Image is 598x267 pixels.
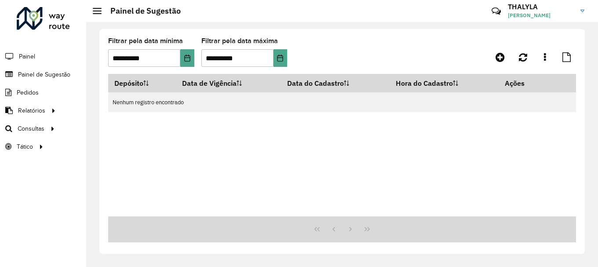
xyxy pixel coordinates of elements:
[17,142,33,151] span: Tático
[108,74,176,92] th: Depósito
[508,3,574,11] h3: THALYLA
[180,49,194,67] button: Choose Date
[17,88,39,97] span: Pedidos
[487,2,506,21] a: Contato Rápido
[108,92,576,112] td: Nenhum registro encontrado
[201,36,278,46] label: Filtrar pela data máxima
[19,52,35,61] span: Painel
[281,74,389,92] th: Data do Cadastro
[108,36,183,46] label: Filtrar pela data mínima
[508,11,574,19] span: [PERSON_NAME]
[102,6,181,16] h2: Painel de Sugestão
[18,70,70,79] span: Painel de Sugestão
[273,49,287,67] button: Choose Date
[390,74,499,92] th: Hora do Cadastro
[18,106,45,115] span: Relatórios
[18,124,44,133] span: Consultas
[176,74,281,92] th: Data de Vigência
[499,74,551,92] th: Ações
